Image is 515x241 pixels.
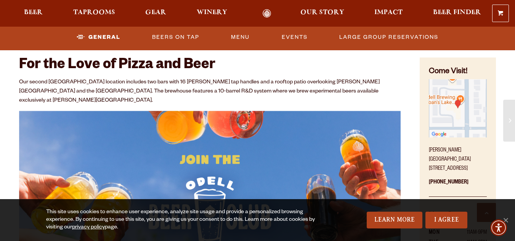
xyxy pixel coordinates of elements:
[429,79,487,142] a: Find on Google Maps (opens in a new window)
[429,174,487,197] p: [PHONE_NUMBER]
[367,212,423,228] a: Learn More
[374,10,403,16] span: Impact
[24,10,43,16] span: Beer
[429,142,487,174] p: [PERSON_NAME][GEOGRAPHIC_DATA] [STREET_ADDRESS]
[74,29,124,46] a: General
[490,219,507,236] div: Accessibility Menu
[300,10,344,16] span: Our Story
[253,9,281,18] a: Odell Home
[73,10,115,16] span: Taprooms
[197,10,227,16] span: Winery
[228,29,253,46] a: Menu
[19,9,48,18] a: Beer
[295,9,349,18] a: Our Story
[192,9,232,18] a: Winery
[68,9,120,18] a: Taprooms
[145,10,166,16] span: Gear
[140,9,171,18] a: Gear
[429,67,487,78] h4: Come Visit!
[19,78,401,105] p: Our second [GEOGRAPHIC_DATA] location includes two bars with 16 [PERSON_NAME] tap handles and a r...
[429,79,487,137] img: Small thumbnail of location on map
[72,225,105,231] a: privacy policy
[46,209,332,231] div: This site uses cookies to enhance user experience, analyze site usage and provide a personalized ...
[19,57,401,74] h2: For the Love of Pizza and Beer
[149,29,202,46] a: Beers On Tap
[336,29,441,46] a: Large Group Reservations
[428,9,486,18] a: Beer Finder
[433,10,481,16] span: Beer Finder
[425,212,467,228] a: I Agree
[369,9,408,18] a: Impact
[279,29,311,46] a: Events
